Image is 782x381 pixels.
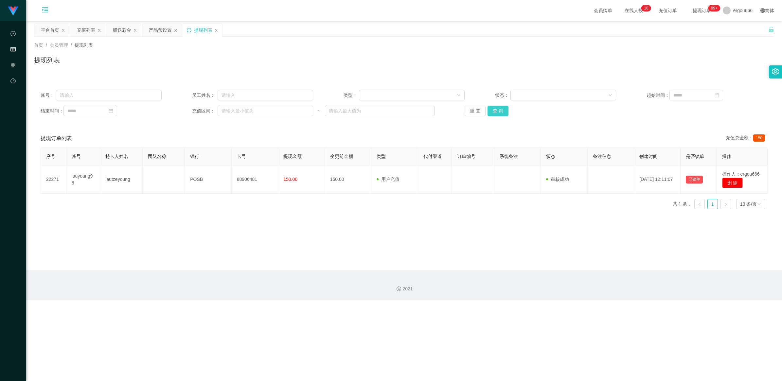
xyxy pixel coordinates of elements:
input: 请输入最小值为 [218,106,313,116]
i: 图标: down [457,93,461,98]
span: 起始时间： [647,92,669,99]
sup: 1161 [708,5,720,11]
td: [DATE] 12:11:07 [634,165,681,194]
p: 0 [646,5,649,11]
span: 150 [753,134,765,142]
span: 充值订单 [655,8,680,13]
span: 会员管理 [10,47,16,105]
img: logo.9652507e.png [8,7,18,16]
li: 下一页 [720,199,731,209]
div: 提现列表 [194,24,212,36]
span: 类型 [377,154,386,159]
i: 图标: unlock [768,26,774,32]
i: 图标: close [214,28,218,32]
i: 图标: calendar [109,109,113,113]
span: 团队名称 [148,154,166,159]
button: 已锁单 [686,176,703,183]
span: 员工姓名： [192,92,218,99]
td: lautzeyoung [100,165,143,194]
span: 提现金额 [283,154,302,159]
i: 图标: right [724,202,728,206]
i: 图标: sync [187,28,191,32]
i: 图标: close [133,28,137,32]
span: 操作 [722,154,731,159]
i: 图标: left [698,202,702,206]
span: 操作人：ergou666 [722,171,760,177]
i: 图标: close [61,28,65,32]
span: 结束时间： [41,108,63,114]
span: 银行 [190,154,199,159]
span: 首页 [34,43,43,48]
span: 会员管理 [50,43,68,48]
span: 代付渠道 [423,154,442,159]
span: 产品管理 [10,63,16,121]
td: 88906481 [232,165,278,194]
span: 账号： [41,92,56,99]
span: 订单编号 [457,154,475,159]
li: 上一页 [694,199,705,209]
span: 充值区间： [192,108,218,114]
sup: 10 [641,5,651,11]
button: 重 置 [465,106,486,116]
i: 图标: appstore-o [10,60,16,73]
i: 图标: down [608,93,612,98]
td: 22271 [41,165,66,194]
div: 10 条/页 [740,199,757,209]
span: ~ [313,108,325,114]
i: 图标: table [10,44,16,57]
span: 持卡人姓名 [105,154,128,159]
span: 在线人数 [621,8,646,13]
input: 请输入 [56,90,162,100]
span: 提现列表 [75,43,93,48]
div: 充值总金额： [726,134,768,142]
i: 图标: global [760,8,765,13]
td: lauyoung98 [66,165,100,194]
a: 1 [708,199,718,209]
span: 序号 [46,154,55,159]
i: 图标: down [757,202,761,207]
i: 图标: setting [772,68,779,75]
input: 请输入 [218,90,313,100]
div: 产品预设置 [149,24,172,36]
span: / [46,43,47,48]
div: 赠送彩金 [113,24,131,36]
td: POSB [185,165,231,194]
span: 状态： [495,92,510,99]
td: 150.00 [325,165,371,194]
span: 备注信息 [593,154,611,159]
li: 1 [707,199,718,209]
div: 充值列表 [77,24,95,36]
input: 请输入最大值为 [325,106,434,116]
h1: 提现列表 [34,55,60,65]
span: 卡号 [237,154,246,159]
span: 用户充值 [377,177,400,182]
a: 图标: dashboard平台首页 [10,75,16,141]
span: 账号 [72,154,81,159]
i: 图标: check-circle-o [10,28,16,41]
i: 图标: copyright [397,286,401,291]
span: 状态 [546,154,555,159]
button: 查 询 [488,106,508,116]
span: 提现订单列表 [41,134,72,142]
span: 150.00 [283,177,297,182]
i: 图标: calendar [715,93,719,97]
span: 提现订单 [689,8,714,13]
i: 图标: close [97,28,101,32]
div: 2021 [31,286,777,292]
span: 数据中心 [10,31,16,90]
span: 创建时间 [639,154,658,159]
i: 图标: menu-unfold [34,0,56,21]
span: 类型： [344,92,359,99]
i: 图标: close [174,28,178,32]
span: 系统备注 [500,154,518,159]
button: 删 除 [722,178,743,188]
span: 变更前金额 [330,154,353,159]
li: 共 1 条， [673,199,692,209]
span: / [71,43,72,48]
div: 平台首页 [41,24,59,36]
span: 是否锁单 [686,154,704,159]
p: 1 [644,5,646,11]
span: 审核成功 [546,177,569,182]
